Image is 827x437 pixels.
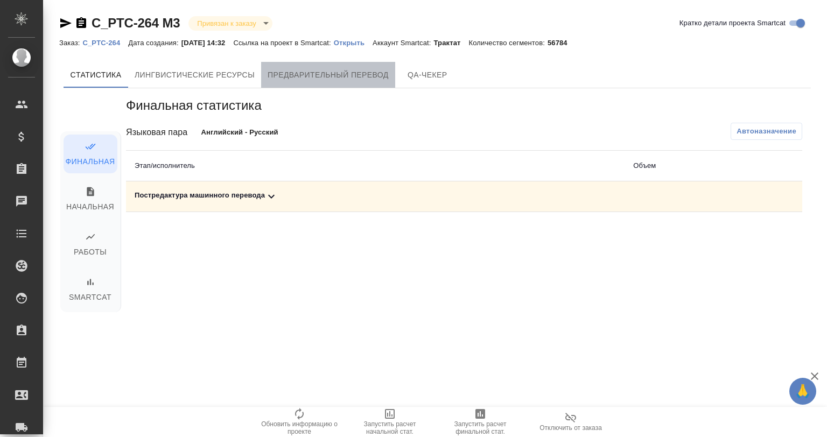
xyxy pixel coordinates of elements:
[135,190,616,203] div: Toggle Row Expanded
[128,39,181,47] p: Дата создания:
[469,39,548,47] p: Количество сегментов:
[181,39,234,47] p: [DATE] 14:32
[625,151,748,181] th: Объем
[70,68,122,82] span: Cтатистика
[59,17,72,30] button: Скопировать ссылку для ЯМессенджера
[268,68,389,82] span: Предварительный перевод
[92,16,180,30] a: C_PTC-264 M3
[402,68,453,82] span: QA-чекер
[135,68,255,82] span: Лингвистические ресурсы
[201,127,352,138] p: Английский - Русский
[82,39,128,47] p: C_PTC-264
[126,151,625,181] th: Этап/исполнитель
[373,39,433,47] p: Аккаунт Smartcat:
[126,126,201,139] div: Языковая пара
[334,39,373,47] p: Открыть
[188,16,272,31] div: Привязан к заказу
[126,97,802,114] h5: Финальная статистика
[233,39,333,47] p: Ссылка на проект в Smartcat:
[334,38,373,47] a: Открыть
[789,378,816,405] button: 🙏
[194,19,259,28] button: Привязан к заказу
[70,231,111,259] span: Работы
[737,126,796,137] span: Автоназначение
[433,39,468,47] p: Трактат
[679,18,786,29] span: Кратко детали проекта Smartcat
[70,186,111,214] span: Начальная
[70,141,111,168] span: Финальная
[75,17,88,30] button: Скопировать ссылку
[70,277,111,304] span: Smartcat
[82,38,128,47] a: C_PTC-264
[794,380,812,403] span: 🙏
[548,39,576,47] p: 56784
[731,123,802,140] button: Автоназначение
[59,39,82,47] p: Заказ:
